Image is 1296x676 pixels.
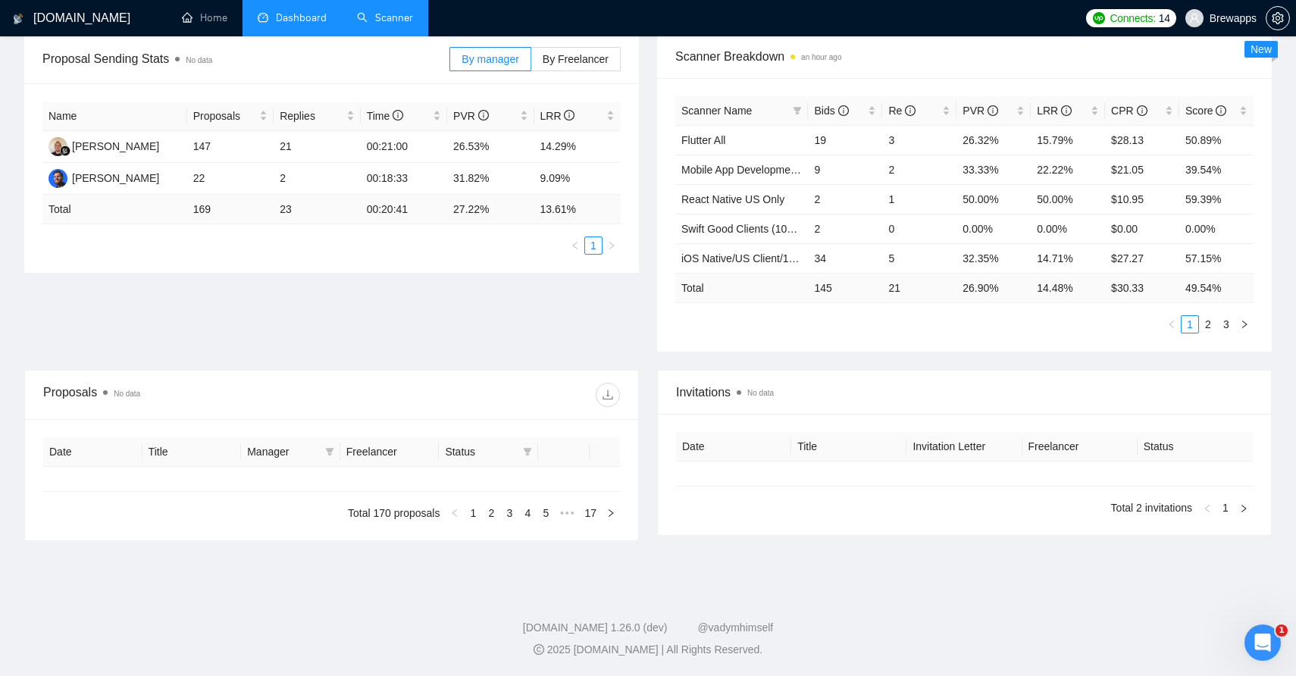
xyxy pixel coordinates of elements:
td: 2 [274,163,360,195]
button: setting [1266,6,1290,30]
td: 57.15% [1179,243,1254,273]
li: 2 [1199,315,1217,333]
img: gigradar-bm.png [60,146,70,156]
span: left [571,241,580,250]
span: filter [790,99,805,122]
td: 2 [882,155,956,184]
span: Scanner Breakdown [675,47,1254,66]
div: [PERSON_NAME] [72,138,159,155]
button: left [446,504,464,522]
span: copyright [534,644,544,655]
button: left [1198,499,1216,517]
span: left [1167,320,1176,329]
td: 32.35% [956,243,1031,273]
a: Flutter All [681,134,725,146]
span: Dashboard [276,11,327,24]
span: right [1239,504,1248,513]
a: iOS Native/US Client/1600 min [681,252,826,264]
li: 3 [500,504,518,522]
a: 1 [465,505,481,521]
span: right [1240,320,1249,329]
td: 50.89% [1179,125,1254,155]
td: 145 [808,273,882,302]
td: 33.33% [956,155,1031,184]
li: 1 [1216,499,1235,517]
span: 14 [1159,10,1170,27]
td: 49.54 % [1179,273,1254,302]
span: Connects: [1110,10,1155,27]
td: 14.29% [534,131,621,163]
td: 0.00% [1179,214,1254,243]
th: Name [42,102,187,131]
button: right [603,236,621,255]
th: Title [791,432,906,462]
span: setting [1266,12,1289,24]
td: 13.61 % [534,195,621,224]
td: 1 [882,184,956,214]
time: an hour ago [801,53,841,61]
span: info-circle [988,105,998,116]
li: Previous Page [446,504,464,522]
div: 2025 [DOMAIN_NAME] | All Rights Reserved. [12,642,1284,658]
td: $10.95 [1105,184,1179,214]
a: searchScanner [357,11,413,24]
span: Proposal Sending Stats [42,49,449,68]
a: homeHome [182,11,227,24]
td: 26.53% [447,131,534,163]
td: 169 [187,195,274,224]
td: 9 [808,155,882,184]
div: [PERSON_NAME] [72,170,159,186]
img: logo [13,7,23,31]
span: By manager [462,53,518,65]
button: right [1235,499,1253,517]
td: 2 [808,184,882,214]
button: right [602,504,620,522]
span: info-circle [905,105,916,116]
span: Status [445,443,517,460]
a: 3 [1218,316,1235,333]
span: filter [322,440,337,463]
li: Next Page [603,236,621,255]
th: Manager [241,437,340,467]
span: Scanner Name [681,105,752,117]
td: 26.32% [956,125,1031,155]
td: 00:21:00 [361,131,447,163]
img: upwork-logo.png [1093,12,1105,24]
a: 1 [1217,499,1234,516]
li: 3 [1217,315,1235,333]
td: $28.13 [1105,125,1179,155]
li: 1 [584,236,603,255]
span: 1 [1276,624,1288,637]
td: 59.39% [1179,184,1254,214]
span: No data [186,56,212,64]
iframe: Intercom live chat [1244,624,1281,661]
td: 34 [808,243,882,273]
span: Manager [247,443,319,460]
a: [DOMAIN_NAME] 1.26.0 (dev) [523,621,668,634]
span: download [596,389,619,401]
a: 4 [519,505,536,521]
li: Next Page [602,504,620,522]
td: 50.00% [956,184,1031,214]
a: 2 [1200,316,1216,333]
td: 2 [808,214,882,243]
img: AM [49,169,67,188]
li: Previous Page [1198,499,1216,517]
td: 23 [274,195,360,224]
td: 22.22% [1031,155,1105,184]
span: info-circle [393,110,403,120]
span: Bids [814,105,848,117]
li: Previous Page [1163,315,1181,333]
th: Title [142,437,242,467]
th: Date [676,432,791,462]
span: info-circle [1137,105,1147,116]
li: Total 170 proposals [348,504,440,522]
a: Swift Good Clients (10K Spend) [681,223,831,235]
td: 14.71% [1031,243,1105,273]
th: Freelancer [1022,432,1138,462]
li: Next Page [1235,315,1254,333]
th: Date [43,437,142,467]
td: 3 [882,125,956,155]
a: AS[PERSON_NAME] [49,139,159,152]
th: Invitation Letter [906,432,1022,462]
